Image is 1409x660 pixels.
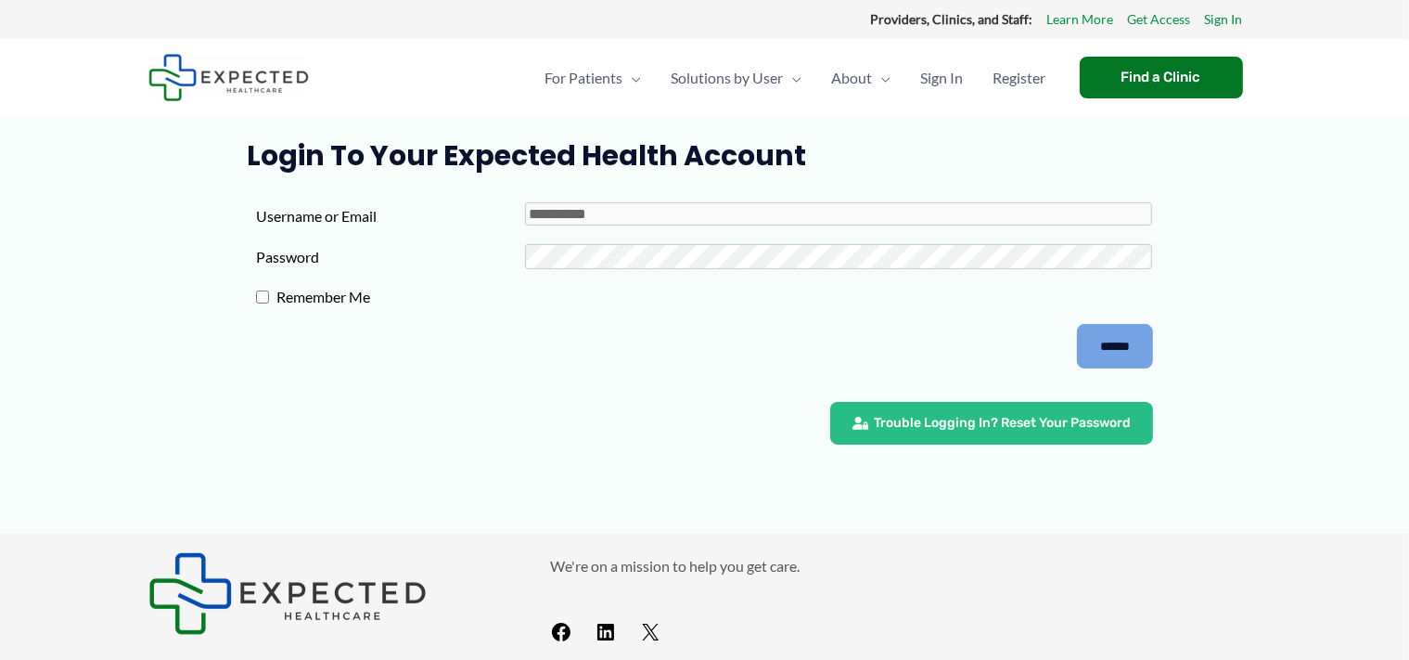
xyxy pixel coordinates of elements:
[1205,7,1243,32] a: Sign In
[1128,7,1191,32] a: Get Access
[1080,57,1243,98] a: Find a Clinic
[817,45,906,110] a: AboutMenu Toggle
[874,417,1131,430] span: Trouble Logging In? Reset Your Password
[979,45,1061,110] a: Register
[832,45,873,110] span: About
[623,45,642,110] span: Menu Toggle
[256,243,525,271] label: Password
[148,552,504,635] aside: Footer Widget 1
[873,45,891,110] span: Menu Toggle
[921,45,964,110] span: Sign In
[657,45,817,110] a: Solutions by UserMenu Toggle
[871,11,1033,27] strong: Providers, Clinics, and Staff:
[269,283,538,311] label: Remember Me
[672,45,784,110] span: Solutions by User
[550,552,1262,580] p: We're on a mission to help you get care.
[247,139,1162,173] h1: Login to Your Expected Health Account
[148,552,427,635] img: Expected Healthcare Logo - side, dark font, small
[531,45,657,110] a: For PatientsMenu Toggle
[993,45,1046,110] span: Register
[545,45,623,110] span: For Patients
[256,202,525,230] label: Username or Email
[550,552,1262,652] aside: Footer Widget 2
[531,45,1061,110] nav: Primary Site Navigation
[1047,7,1114,32] a: Learn More
[830,402,1153,445] a: Trouble Logging In? Reset Your Password
[784,45,802,110] span: Menu Toggle
[906,45,979,110] a: Sign In
[148,54,309,101] img: Expected Healthcare Logo - side, dark font, small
